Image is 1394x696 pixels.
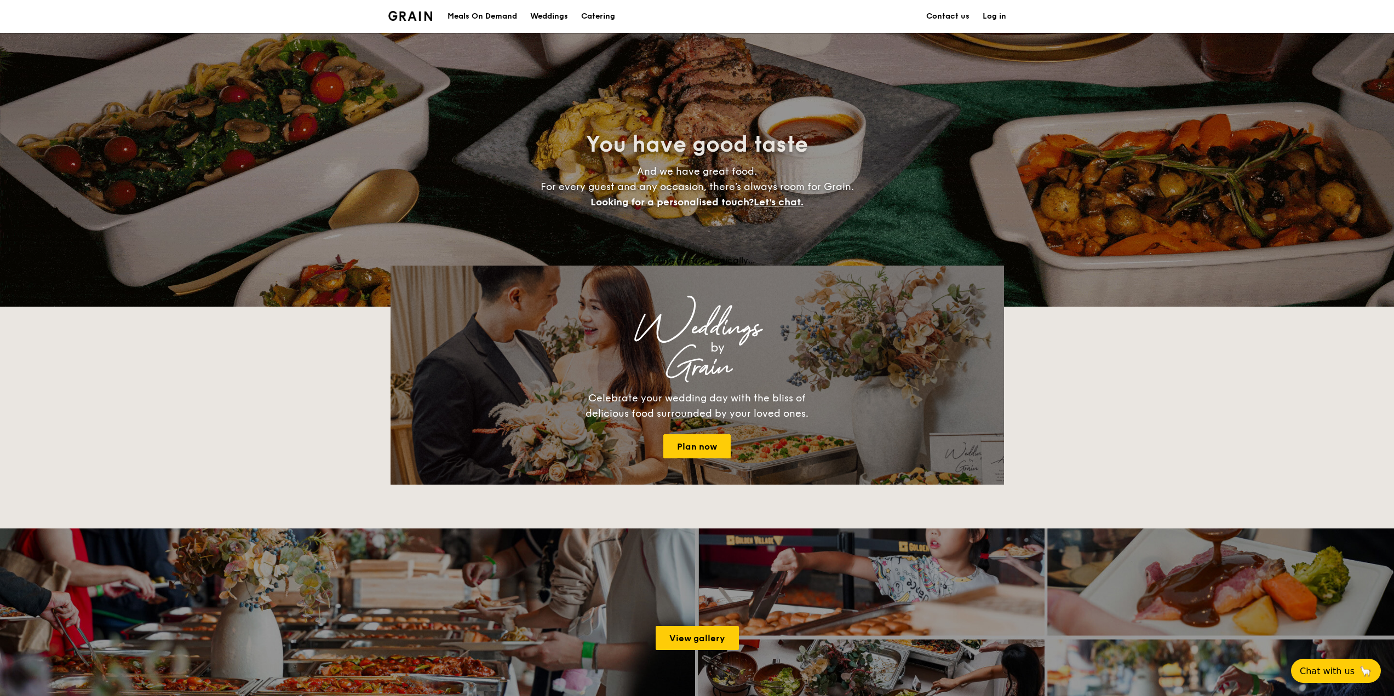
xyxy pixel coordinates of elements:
[487,318,908,338] div: Weddings
[1359,665,1372,677] span: 🦙
[1300,666,1355,676] span: Chat with us
[754,196,804,208] span: Let's chat.
[487,358,908,377] div: Grain
[388,11,433,21] img: Grain
[656,626,739,650] a: View gallery
[663,434,731,458] a: Plan now
[391,255,1004,266] div: Loading menus magically...
[388,11,433,21] a: Logotype
[1291,659,1381,683] button: Chat with us🦙
[574,390,821,421] div: Celebrate your wedding day with the bliss of delicious food surrounded by your loved ones.
[527,338,908,358] div: by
